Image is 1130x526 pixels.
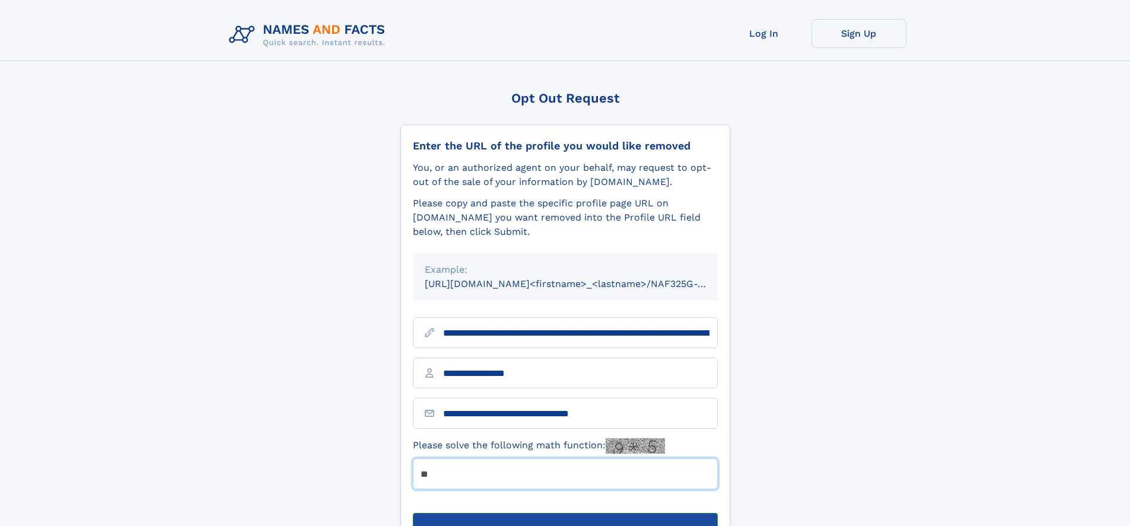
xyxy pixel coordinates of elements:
[413,438,665,454] label: Please solve the following math function:
[425,278,740,289] small: [URL][DOMAIN_NAME]<firstname>_<lastname>/NAF325G-xxxxxxxx
[811,19,906,48] a: Sign Up
[400,91,730,106] div: Opt Out Request
[717,19,811,48] a: Log In
[413,196,718,239] div: Please copy and paste the specific profile page URL on [DOMAIN_NAME] you want removed into the Pr...
[224,19,395,51] img: Logo Names and Facts
[425,263,706,277] div: Example:
[413,161,718,189] div: You, or an authorized agent on your behalf, may request to opt-out of the sale of your informatio...
[413,139,718,152] div: Enter the URL of the profile you would like removed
